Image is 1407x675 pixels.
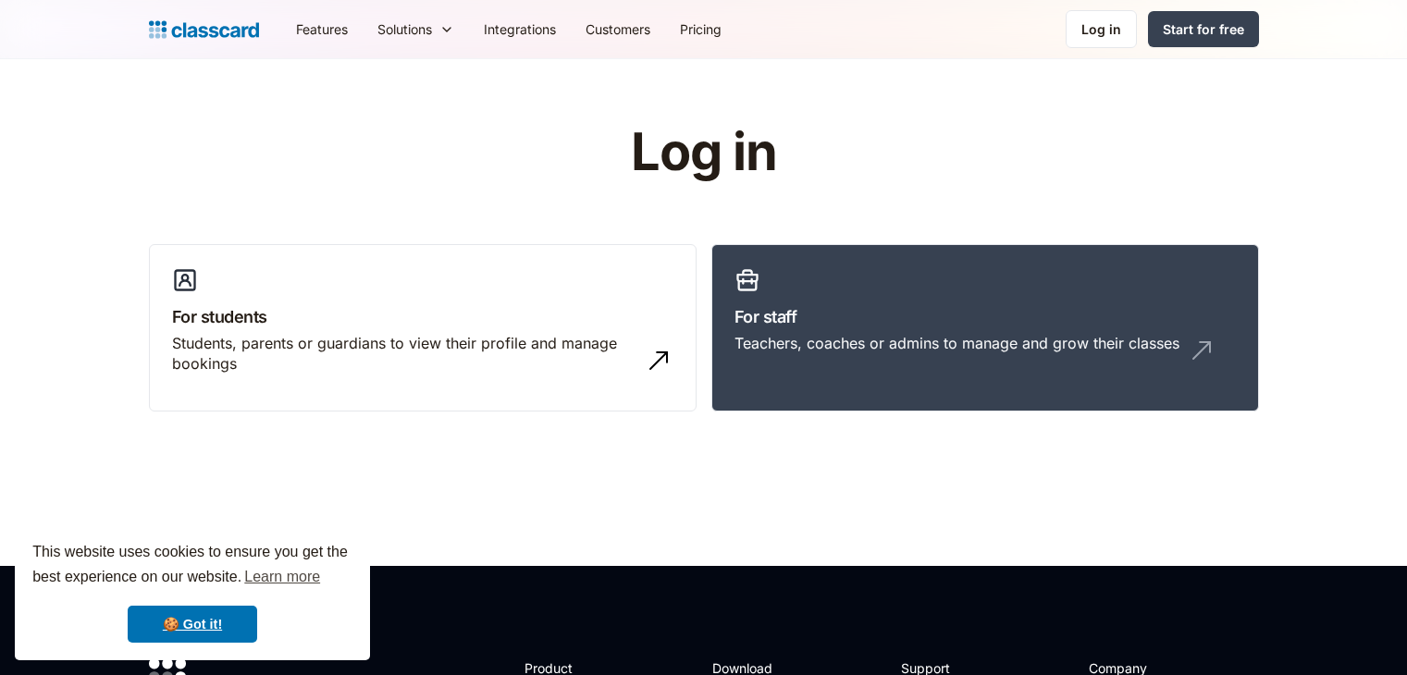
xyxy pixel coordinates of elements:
h1: Log in [410,124,997,181]
div: cookieconsent [15,523,370,660]
a: Integrations [469,8,571,50]
a: Pricing [665,8,736,50]
a: home [149,17,259,43]
a: For studentsStudents, parents or guardians to view their profile and manage bookings [149,244,697,412]
a: Customers [571,8,665,50]
div: Log in [1081,19,1121,39]
div: Start for free [1163,19,1244,39]
span: This website uses cookies to ensure you get the best experience on our website. [32,541,352,591]
a: dismiss cookie message [128,606,257,643]
a: Features [281,8,363,50]
div: Students, parents or guardians to view their profile and manage bookings [172,333,636,374]
a: Log in [1066,10,1137,48]
h3: For students [172,304,673,329]
a: learn more about cookies [241,563,323,591]
div: Teachers, coaches or admins to manage and grow their classes [734,333,1179,353]
div: Solutions [377,19,432,39]
a: For staffTeachers, coaches or admins to manage and grow their classes [711,244,1259,412]
div: Solutions [363,8,469,50]
a: Start for free [1148,11,1259,47]
h3: For staff [734,304,1236,329]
